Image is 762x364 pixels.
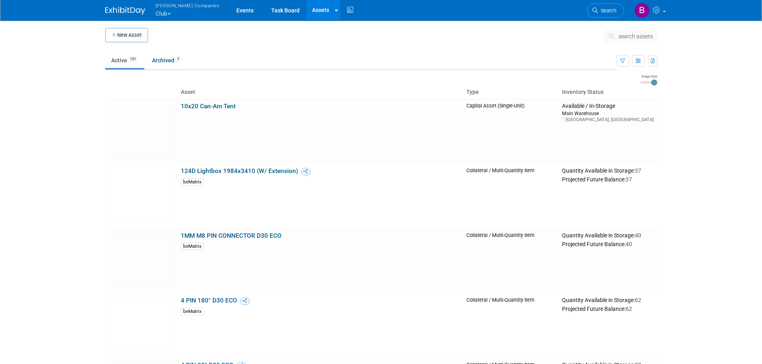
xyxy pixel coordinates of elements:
[598,8,616,14] span: Search
[181,232,282,239] a: 1MM M8 PIN CONNECTOR D30 ECO
[463,164,559,229] td: Collateral / Multi-Quantity Item
[635,167,641,174] span: 37
[181,178,204,186] div: beMatrix
[562,117,654,123] div: [GEOGRAPHIC_DATA], [GEOGRAPHIC_DATA]
[562,304,654,313] div: Projected Future Balance:
[463,99,559,164] td: Capital Asset (Single-Unit)
[175,56,182,62] span: 7
[626,306,632,312] span: 62
[128,56,138,62] span: 151
[463,86,559,99] th: Type
[146,53,188,68] a: Archived7
[634,3,650,18] img: Barbara Brzezinska
[626,176,632,183] span: 37
[618,33,653,40] span: search assets
[604,30,657,43] button: search assets
[181,103,236,110] a: 10x20 Can-Am Tent
[562,297,654,304] div: Quantity Available in Storage:
[105,28,148,42] button: New Asset
[635,297,641,303] span: 62
[640,74,657,79] div: Image Size
[587,4,624,18] a: Search
[562,103,654,110] div: Available / In-Storage
[463,229,559,294] td: Collateral / Multi-Quantity Item
[562,232,654,239] div: Quantity Available in Storage:
[463,294,559,358] td: Collateral / Multi-Quantity Item
[562,239,654,248] div: Projected Future Balance:
[181,167,298,175] a: 124D Lightbox 1984x3410 (W/ Extension)
[562,175,654,183] div: Projected Future Balance:
[181,297,237,304] a: 4 PIN 180° D30 ECO
[626,241,632,247] span: 40
[562,167,654,175] div: Quantity Available in Storage:
[156,1,220,10] span: [PERSON_NAME] Companies
[181,243,204,250] div: beMatrix
[562,110,654,117] div: Main Warehouse
[635,232,641,239] span: 40
[181,308,204,315] div: beMatrix
[105,7,145,15] img: ExhibitDay
[105,53,144,68] a: Active151
[178,86,463,99] th: Asset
